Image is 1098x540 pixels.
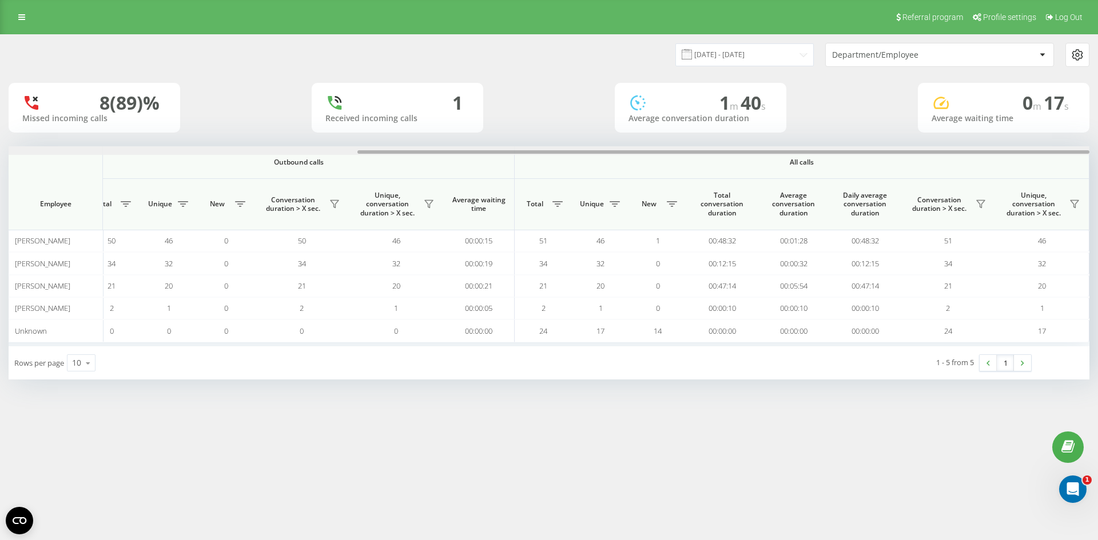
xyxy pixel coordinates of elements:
[224,258,228,269] span: 0
[298,258,306,269] span: 34
[596,258,604,269] span: 32
[944,235,952,246] span: 51
[224,281,228,291] span: 0
[6,507,33,534] button: Open CMP widget
[761,100,766,113] span: s
[110,303,114,313] span: 2
[829,297,901,319] td: 00:00:10
[686,252,758,274] td: 00:12:15
[224,326,228,336] span: 0
[18,199,93,209] span: Employee
[983,13,1036,22] span: Profile settings
[686,275,758,297] td: 00:47:14
[944,326,952,336] span: 24
[599,303,603,313] span: 1
[656,258,660,269] span: 0
[260,195,326,213] span: Conversation duration > Х sec.
[832,50,969,60] div: Department/Employee
[165,281,173,291] span: 20
[548,158,1055,167] span: All calls
[944,258,952,269] span: 34
[108,281,116,291] span: 21
[539,281,547,291] span: 21
[443,230,515,252] td: 00:00:15
[15,281,70,291] span: [PERSON_NAME]
[167,303,171,313] span: 1
[14,358,64,368] span: Rows per page
[829,319,901,342] td: 00:00:00
[110,158,488,167] span: Outbound calls
[1038,326,1046,336] span: 17
[758,275,829,297] td: 00:05:54
[15,258,70,269] span: [PERSON_NAME]
[1055,13,1083,22] span: Log Out
[1038,258,1046,269] span: 32
[15,326,47,336] span: Unknown
[1038,281,1046,291] span: 20
[300,303,304,313] span: 2
[906,195,972,213] span: Conversation duration > Х sec.
[355,191,420,218] span: Unique, conversation duration > Х sec.
[997,355,1014,371] a: 1
[936,357,974,368] div: 1 - 5 from 5
[167,326,171,336] span: 0
[695,191,749,218] span: Total conversation duration
[443,297,515,319] td: 00:00:05
[1044,90,1069,115] span: 17
[1033,100,1044,113] span: m
[1038,235,1046,246] span: 46
[654,326,662,336] span: 14
[1083,475,1092,485] span: 1
[22,114,166,123] div: Missed incoming calls
[394,303,398,313] span: 1
[656,303,660,313] span: 0
[656,235,660,246] span: 1
[539,235,547,246] span: 51
[146,199,174,209] span: Unique
[1023,90,1044,115] span: 0
[686,319,758,342] td: 00:00:00
[539,326,547,336] span: 24
[542,303,546,313] span: 2
[165,235,173,246] span: 46
[452,195,506,213] span: Average waiting time
[108,235,116,246] span: 50
[1040,303,1044,313] span: 1
[452,92,463,114] div: 1
[165,258,173,269] span: 32
[100,92,160,114] div: 8 (89)%
[766,191,821,218] span: Average conversation duration
[203,199,232,209] span: New
[539,258,547,269] span: 34
[298,281,306,291] span: 21
[224,235,228,246] span: 0
[829,252,901,274] td: 00:12:15
[596,235,604,246] span: 46
[596,326,604,336] span: 17
[758,319,829,342] td: 00:00:00
[443,252,515,274] td: 00:00:19
[224,303,228,313] span: 0
[932,114,1076,123] div: Average waiting time
[72,357,81,369] div: 10
[392,281,400,291] span: 20
[635,199,663,209] span: New
[944,281,952,291] span: 21
[741,90,766,115] span: 40
[392,235,400,246] span: 46
[298,235,306,246] span: 50
[686,230,758,252] td: 00:48:32
[902,13,963,22] span: Referral program
[300,326,304,336] span: 0
[15,235,70,246] span: [PERSON_NAME]
[1059,475,1087,503] iframe: Intercom live chat
[578,199,606,209] span: Unique
[1001,191,1066,218] span: Unique, conversation duration > Х sec.
[110,326,114,336] span: 0
[829,275,901,297] td: 00:47:14
[394,326,398,336] span: 0
[89,199,117,209] span: Total
[758,230,829,252] td: 00:01:28
[758,297,829,319] td: 00:00:10
[520,199,549,209] span: Total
